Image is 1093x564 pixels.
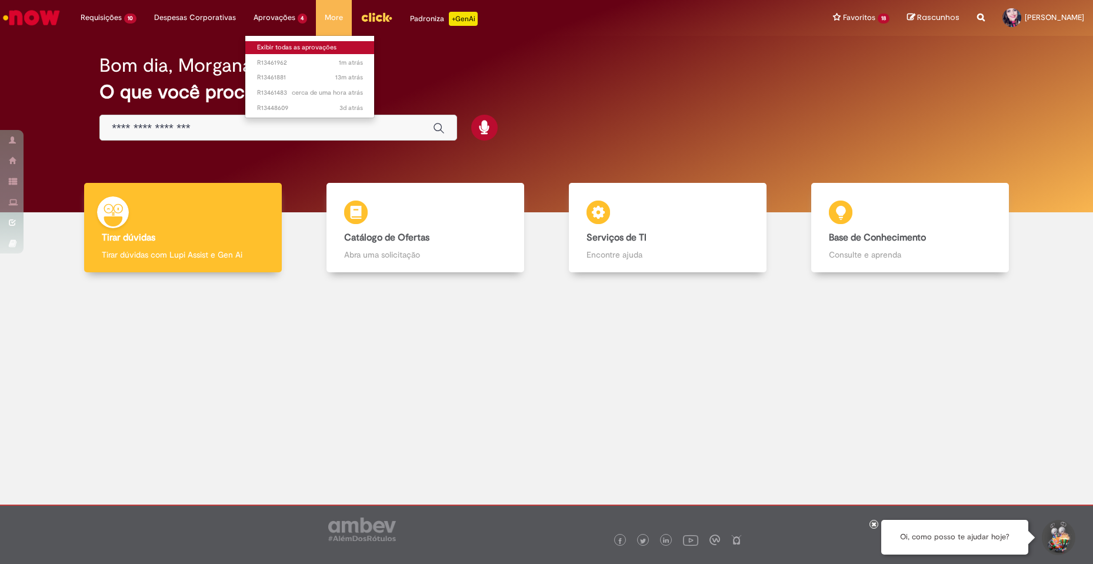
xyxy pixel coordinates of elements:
[361,8,392,26] img: click_logo_yellow_360x200.png
[683,532,698,548] img: logo_footer_youtube.png
[257,73,363,82] span: R13461881
[304,183,546,273] a: Catálogo de Ofertas Abra uma solicitação
[292,88,363,97] time: 29/08/2025 10:27:59
[1040,520,1075,555] button: Iniciar Conversa de Suporte
[325,12,343,24] span: More
[663,538,669,545] img: logo_footer_linkedin.png
[1,6,62,29] img: ServiceNow
[245,35,375,118] ul: Aprovações
[245,41,375,54] a: Exibir todas as aprovações
[587,232,647,243] b: Serviços de TI
[843,12,875,24] span: Favoritos
[617,538,623,544] img: logo_footer_facebook.png
[292,88,363,97] span: cerca de uma hora atrás
[62,183,304,273] a: Tirar dúvidas Tirar dúvidas com Lupi Assist e Gen Ai
[81,12,122,24] span: Requisições
[339,104,363,112] span: 3d atrás
[709,535,720,545] img: logo_footer_workplace.png
[829,249,991,261] p: Consulte e aprenda
[335,73,363,82] span: 13m atrás
[245,71,375,84] a: Aberto R13461881 :
[907,12,959,24] a: Rascunhos
[339,58,363,67] time: 29/08/2025 11:43:37
[102,249,264,261] p: Tirar dúvidas com Lupi Assist e Gen Ai
[328,518,396,541] img: logo_footer_ambev_rotulo_gray.png
[99,82,994,102] h2: O que você procura hoje?
[339,104,363,112] time: 26/08/2025 14:22:10
[344,232,429,243] b: Catálogo de Ofertas
[587,249,749,261] p: Encontre ajuda
[917,12,959,23] span: Rascunhos
[99,55,252,76] h2: Bom dia, Morgana
[731,535,742,545] img: logo_footer_naosei.png
[154,12,236,24] span: Despesas Corporativas
[878,14,889,24] span: 18
[257,58,363,68] span: R13461962
[339,58,363,67] span: 1m atrás
[344,249,506,261] p: Abra uma solicitação
[298,14,308,24] span: 4
[245,102,375,115] a: Aberto R13448609 :
[124,14,136,24] span: 10
[410,12,478,26] div: Padroniza
[102,232,155,243] b: Tirar dúvidas
[829,232,926,243] b: Base de Conhecimento
[245,86,375,99] a: Aberto R13461483 :
[335,73,363,82] time: 29/08/2025 11:31:44
[881,520,1028,555] div: Oi, como posso te ajudar hoje?
[546,183,789,273] a: Serviços de TI Encontre ajuda
[257,104,363,113] span: R13448609
[640,538,646,544] img: logo_footer_twitter.png
[1025,12,1084,22] span: [PERSON_NAME]
[789,183,1031,273] a: Base de Conhecimento Consulte e aprenda
[257,88,363,98] span: R13461483
[254,12,295,24] span: Aprovações
[245,56,375,69] a: Aberto R13461962 :
[449,12,478,26] p: +GenAi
